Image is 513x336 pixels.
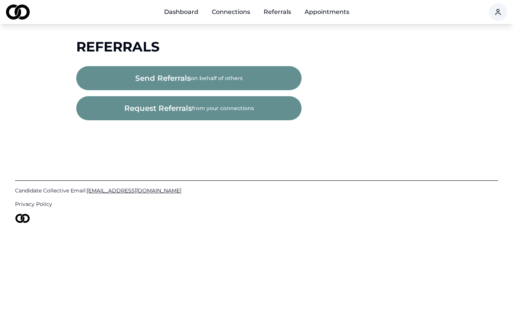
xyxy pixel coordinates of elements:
[76,75,302,82] a: send referralson behalf of others
[15,187,498,194] a: Candidate Collective Email:[EMAIL_ADDRESS][DOMAIN_NAME]
[15,200,498,208] a: Privacy Policy
[76,96,302,120] button: request referralsfrom your connections
[158,5,355,20] nav: Main
[76,105,302,112] a: request referralsfrom your connections
[258,5,297,20] a: Referrals
[135,73,191,83] span: send referrals
[158,5,204,20] a: Dashboard
[124,103,192,114] span: request referrals
[76,66,302,90] button: send referralson behalf of others
[15,214,30,223] img: logo
[76,38,160,55] span: Referrals
[206,5,256,20] a: Connections
[6,5,30,20] img: logo
[87,187,181,194] span: [EMAIL_ADDRESS][DOMAIN_NAME]
[299,5,355,20] a: Appointments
